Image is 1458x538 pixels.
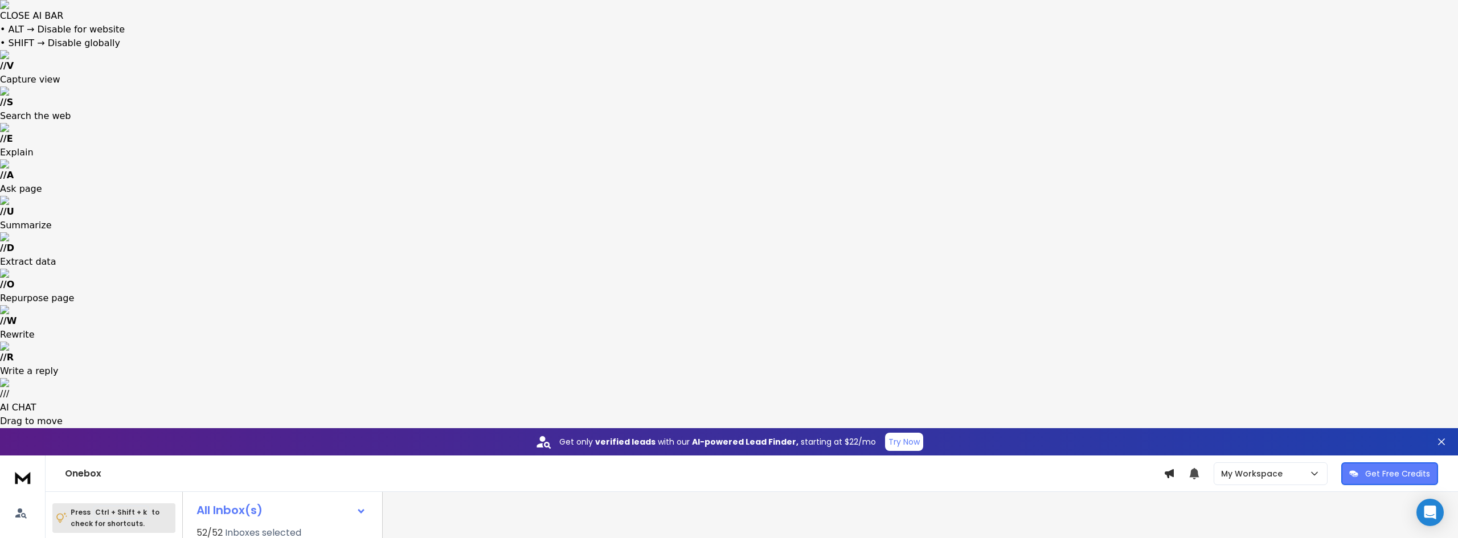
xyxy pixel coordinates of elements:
[888,436,920,447] p: Try Now
[1341,462,1438,485] button: Get Free Credits
[595,436,656,447] strong: verified leads
[11,467,34,488] img: logo
[187,499,375,521] button: All Inbox(s)
[692,436,798,447] strong: AI-powered Lead Finder,
[1365,468,1430,479] p: Get Free Credits
[885,433,923,451] button: Try Now
[93,506,149,519] span: Ctrl + Shift + k
[71,507,159,529] p: Press to check for shortcuts.
[559,436,876,447] p: Get only with our starting at $22/mo
[196,504,263,516] h1: All Inbox(s)
[1221,468,1287,479] p: My Workspace
[65,467,1164,480] h1: Onebox
[1416,499,1444,526] div: Open Intercom Messenger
